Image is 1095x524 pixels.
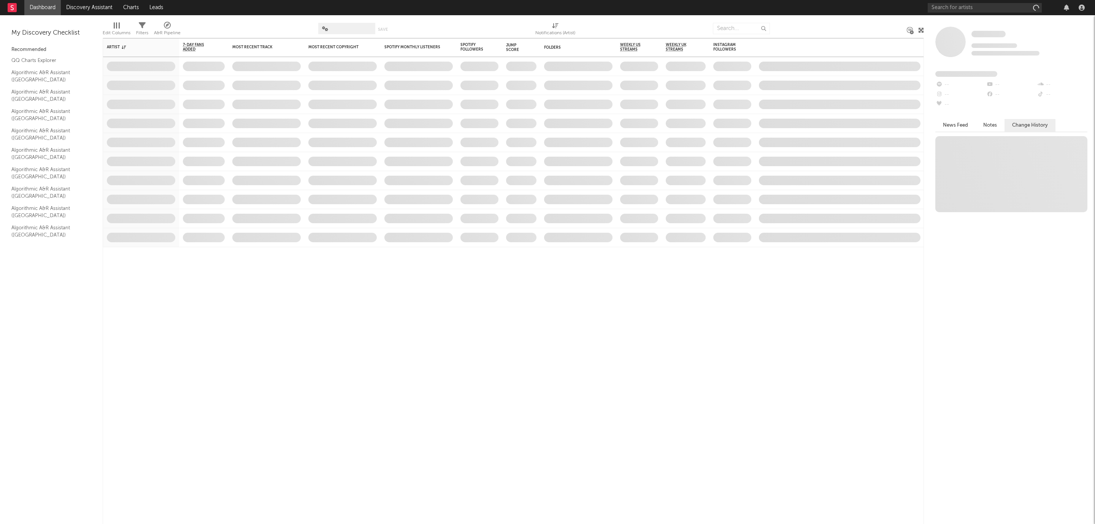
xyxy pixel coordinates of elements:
[11,68,84,84] a: Algorithmic A&R Assistant ([GEOGRAPHIC_DATA])
[971,51,1039,56] span: 0 fans last week
[986,90,1036,100] div: --
[713,43,740,52] div: Instagram Followers
[11,185,84,200] a: Algorithmic A&R Assistant ([GEOGRAPHIC_DATA])
[620,43,647,52] span: Weekly US Streams
[154,29,181,38] div: A&R Pipeline
[935,119,976,132] button: News Feed
[971,30,1006,38] a: Some Artist
[535,29,575,38] div: Notifications (Artist)
[11,204,84,220] a: Algorithmic A&R Assistant ([GEOGRAPHIC_DATA])
[384,45,441,49] div: Spotify Monthly Listeners
[935,100,986,110] div: --
[535,19,575,41] div: Notifications (Artist)
[11,107,84,123] a: Algorithmic A&R Assistant ([GEOGRAPHIC_DATA])
[1005,119,1055,132] button: Change History
[11,29,91,38] div: My Discovery Checklist
[11,45,91,54] div: Recommended
[460,43,487,52] div: Spotify Followers
[976,119,1005,132] button: Notes
[713,23,770,34] input: Search...
[506,43,525,52] div: Jump Score
[1037,90,1087,100] div: --
[232,45,289,49] div: Most Recent Track
[183,43,213,52] span: 7-Day Fans Added
[136,19,148,41] div: Filters
[11,146,84,162] a: Algorithmic A&R Assistant ([GEOGRAPHIC_DATA])
[103,19,130,41] div: Edit Columns
[935,71,997,77] span: Fans Added by Platform
[935,80,986,90] div: --
[666,43,694,52] span: Weekly UK Streams
[986,80,1036,90] div: --
[107,45,164,49] div: Artist
[544,45,601,50] div: Folders
[154,19,181,41] div: A&R Pipeline
[11,88,84,103] a: Algorithmic A&R Assistant ([GEOGRAPHIC_DATA])
[928,3,1042,13] input: Search for artists
[11,224,84,239] a: Algorithmic A&R Assistant ([GEOGRAPHIC_DATA])
[971,31,1006,37] span: Some Artist
[11,165,84,181] a: Algorithmic A&R Assistant ([GEOGRAPHIC_DATA])
[971,43,1017,48] span: Tracking Since: [DATE]
[11,127,84,142] a: Algorithmic A&R Assistant ([GEOGRAPHIC_DATA])
[103,29,130,38] div: Edit Columns
[308,45,365,49] div: Most Recent Copyright
[11,56,84,65] a: QQ Charts Explorer
[1037,80,1087,90] div: --
[378,27,388,32] button: Save
[136,29,148,38] div: Filters
[935,90,986,100] div: --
